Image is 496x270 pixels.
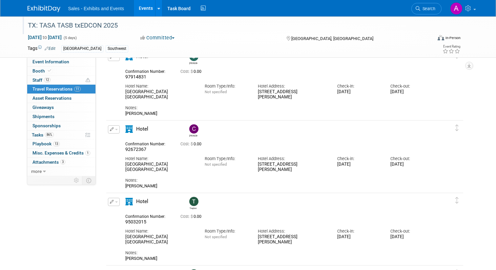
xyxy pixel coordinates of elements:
[68,6,124,11] span: Sales - Exhibits and Events
[60,159,65,164] span: 3
[390,83,434,89] div: Check-out:
[188,197,199,210] div: Treyton Stender
[125,234,195,245] div: [GEOGRAPHIC_DATA] [GEOGRAPHIC_DATA]
[258,162,327,173] div: [STREET_ADDRESS][PERSON_NAME]
[53,141,60,146] span: 13
[27,103,95,112] a: Giveaways
[28,45,55,52] td: Tags
[125,125,133,133] i: Hotel
[136,198,148,204] span: Hotel
[27,57,95,66] a: Event Information
[27,158,95,167] a: Attachments3
[138,34,177,41] button: Committed
[205,83,248,89] div: Room Type/Info:
[125,162,195,173] div: [GEOGRAPHIC_DATA] [GEOGRAPHIC_DATA]
[28,6,60,12] img: ExhibitDay
[85,151,90,156] span: 1
[390,156,434,162] div: Check-out:
[205,235,227,239] span: Not specified
[125,147,146,152] span: 92672367
[45,132,54,137] span: 86%
[42,35,48,40] span: to
[32,86,81,92] span: Travel Reservations
[180,142,204,146] span: 0.00
[32,150,90,156] span: Misc. Expenses & Credits
[390,234,434,240] div: [DATE]
[205,162,227,167] span: Not specified
[32,59,69,64] span: Event Information
[125,140,171,147] div: Confirmation Number:
[27,94,95,103] a: Asset Reservations
[27,149,95,157] a: Misc. Expenses & Credits1
[189,61,197,65] div: Shawn Popovich
[188,124,199,137] div: CLAUDIA Salinas
[180,69,194,74] span: Cost: $
[258,234,327,245] div: [STREET_ADDRESS][PERSON_NAME]
[411,3,442,14] a: Search
[32,114,54,119] span: Shipments
[337,89,381,95] div: [DATE]
[125,250,434,256] div: Notes:
[443,45,460,48] div: Event Rating
[27,167,95,176] a: more
[125,105,434,111] div: Notes:
[337,156,381,162] div: Check-in:
[189,197,198,206] img: Treyton Stender
[27,85,95,93] a: Travel Reservations11
[337,228,381,234] div: Check-in:
[205,90,227,94] span: Not specified
[125,67,171,74] div: Confirmation Number:
[189,124,198,134] img: CLAUDIA Salinas
[32,105,54,110] span: Giveaways
[337,83,381,89] div: Check-in:
[258,228,327,234] div: Hotel Address:
[445,35,461,40] div: In-Person
[258,89,327,100] div: [STREET_ADDRESS][PERSON_NAME]
[125,256,434,261] div: [PERSON_NAME]
[82,176,95,185] td: Toggle Event Tabs
[27,112,95,121] a: Shipments
[86,77,90,83] span: Potential Scheduling Conflict -- at least one attendee is tagged in another overlapping event.
[450,2,463,15] img: Ale Gonzalez
[125,177,434,183] div: Notes:
[337,234,381,240] div: [DATE]
[125,198,133,205] i: Hotel
[180,214,204,219] span: 0.00
[438,35,444,40] img: Format-Inperson.png
[455,125,459,131] i: Click and drag to move item
[32,95,72,101] span: Asset Reservations
[337,162,381,167] div: [DATE]
[32,77,51,83] span: Staff
[125,228,195,234] div: Hotel Name:
[455,197,459,204] i: Click and drag to move item
[420,6,435,11] span: Search
[63,36,77,40] span: (5 days)
[258,83,327,89] div: Hotel Address:
[125,219,146,224] span: 95032015
[48,69,51,73] i: Booth reservation complete
[189,206,197,210] div: Treyton Stender
[27,131,95,139] a: Tasks86%
[31,169,42,174] span: more
[27,76,95,85] a: Staff12
[125,111,434,116] div: [PERSON_NAME]
[390,89,434,95] div: [DATE]
[390,162,434,167] div: [DATE]
[32,68,52,73] span: Booth
[28,34,62,40] span: [DATE] [DATE]
[125,212,171,219] div: Confirmation Number:
[106,45,128,52] div: Southwest
[180,214,194,219] span: Cost: $
[205,228,248,234] div: Room Type/Info:
[125,156,195,162] div: Hotel Name:
[71,176,82,185] td: Personalize Event Tab Strip
[27,121,95,130] a: Sponsorships
[397,34,461,44] div: Event Format
[136,126,148,132] span: Hotel
[32,141,60,146] span: Playbook
[44,77,51,82] span: 12
[258,156,327,162] div: Hotel Address:
[26,20,424,31] div: TX: TASA TASB txEDCON 2025
[188,52,199,65] div: Shawn Popovich
[74,87,81,92] span: 11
